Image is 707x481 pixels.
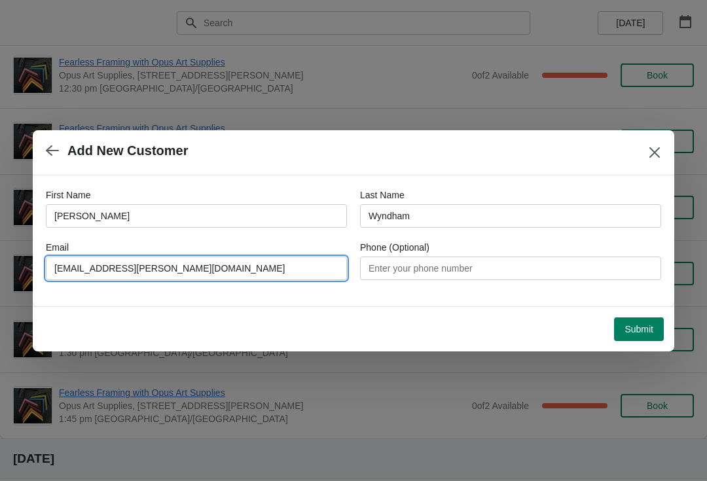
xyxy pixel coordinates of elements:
button: Close [643,141,666,164]
button: Submit [614,317,664,341]
label: First Name [46,188,90,202]
input: John [46,204,347,228]
label: Last Name [360,188,405,202]
h2: Add New Customer [67,143,188,158]
span: Submit [625,324,653,334]
input: Enter your phone number [360,257,661,280]
label: Phone (Optional) [360,241,429,254]
label: Email [46,241,69,254]
input: Smith [360,204,661,228]
input: Enter your email [46,257,347,280]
